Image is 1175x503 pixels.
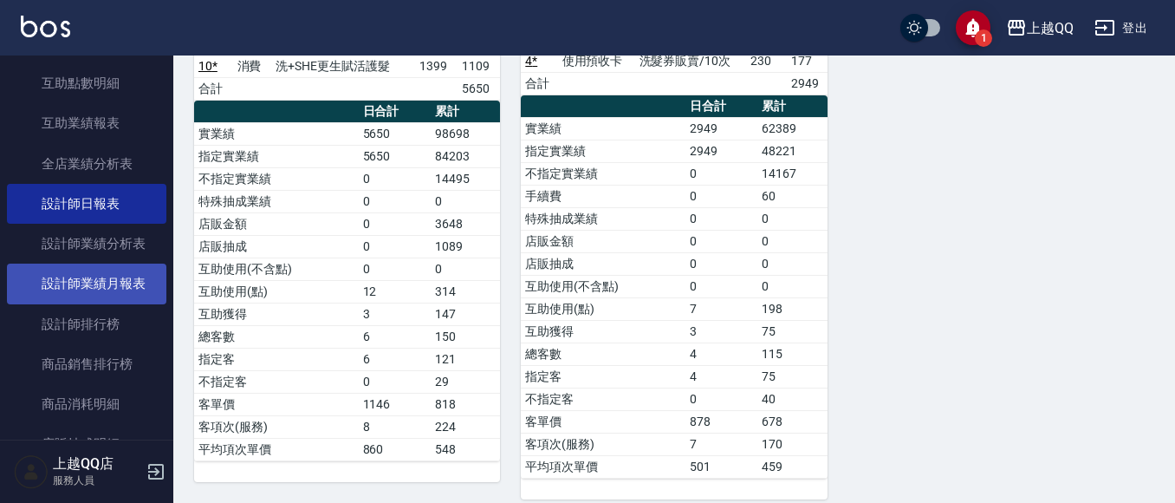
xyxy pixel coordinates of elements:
td: 互助使用(點) [521,297,685,320]
td: 14495 [431,167,500,190]
img: Logo [21,16,70,37]
td: 84203 [431,145,500,167]
td: 消費 [233,55,272,77]
td: 洗+SHE更生賦活護髮 [271,55,415,77]
td: 0 [359,258,432,280]
td: 75 [757,320,827,343]
td: 互助使用(不含點) [194,258,359,280]
td: 實業績 [194,122,359,145]
td: 14167 [757,162,827,185]
td: 洗髮券販賣/10次 [635,49,747,72]
table: a dense table [194,101,500,461]
td: 177 [787,49,828,72]
td: 147 [431,303,500,325]
td: 0 [359,235,432,258]
td: 860 [359,438,432,461]
td: 678 [757,410,827,433]
td: 5650 [359,145,432,167]
td: 501 [685,455,758,478]
td: 不指定實業績 [194,167,359,190]
td: 1109 [458,55,500,77]
td: 4 [685,365,758,388]
button: 登出 [1087,12,1154,44]
td: 互助獲得 [194,303,359,325]
td: 75 [757,365,827,388]
td: 互助獲得 [521,320,685,343]
td: 互助使用(點) [194,280,359,303]
td: 459 [757,455,827,478]
a: 全店業績分析表 [7,144,166,184]
td: 198 [757,297,827,320]
a: 店販抽成明細 [7,424,166,464]
h5: 上越QQ店 [53,455,141,473]
td: 1399 [415,55,458,77]
td: 818 [431,393,500,415]
td: 0 [757,207,827,230]
td: 合計 [194,77,233,100]
td: 2949 [685,117,758,140]
td: 0 [685,388,758,410]
th: 日合計 [359,101,432,123]
td: 使用預收卡 [558,49,635,72]
td: 客項次(服務) [521,433,685,455]
td: 0 [685,185,758,207]
td: 2949 [685,140,758,162]
td: 12 [359,280,432,303]
td: 總客數 [194,325,359,348]
td: 115 [757,343,827,365]
td: 平均項次單價 [521,455,685,478]
td: 1089 [431,235,500,258]
td: 0 [431,258,500,280]
td: 60 [757,185,827,207]
th: 日合計 [685,95,758,118]
td: 店販金額 [521,230,685,252]
a: 設計師日報表 [7,184,166,224]
td: 0 [685,230,758,252]
td: 0 [431,190,500,212]
td: 878 [685,410,758,433]
td: 3 [685,320,758,343]
td: 0 [685,275,758,297]
td: 98698 [431,122,500,145]
td: 2949 [787,72,828,95]
td: 平均項次單價 [194,438,359,461]
td: 121 [431,348,500,370]
td: 8 [359,415,432,438]
td: 特殊抽成業績 [194,190,359,212]
td: 手續費 [521,185,685,207]
td: 0 [757,230,827,252]
td: 特殊抽成業績 [521,207,685,230]
td: 指定實業績 [521,140,685,162]
td: 314 [431,280,500,303]
td: 5650 [359,122,432,145]
td: 7 [685,433,758,455]
td: 合計 [521,72,557,95]
th: 累計 [757,95,827,118]
td: 40 [757,388,827,410]
td: 170 [757,433,827,455]
td: 指定客 [521,365,685,388]
td: 0 [685,252,758,275]
a: 設計師業績月報表 [7,264,166,304]
td: 29 [431,370,500,393]
td: 0 [685,162,758,185]
td: 150 [431,325,500,348]
td: 店販抽成 [521,252,685,275]
a: 互助點數明細 [7,63,166,103]
td: 店販金額 [194,212,359,235]
span: 1 [975,29,992,47]
td: 230 [746,49,787,72]
a: 互助業績報表 [7,103,166,143]
td: 指定客 [194,348,359,370]
td: 0 [359,212,432,235]
td: 7 [685,297,758,320]
td: 0 [757,252,827,275]
td: 店販抽成 [194,235,359,258]
button: save [956,10,990,45]
td: 不指定客 [194,370,359,393]
td: 62389 [757,117,827,140]
button: 上越QQ [999,10,1081,46]
td: 5650 [458,77,500,100]
img: Person [14,454,49,489]
a: 設計師業績分析表 [7,224,166,264]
